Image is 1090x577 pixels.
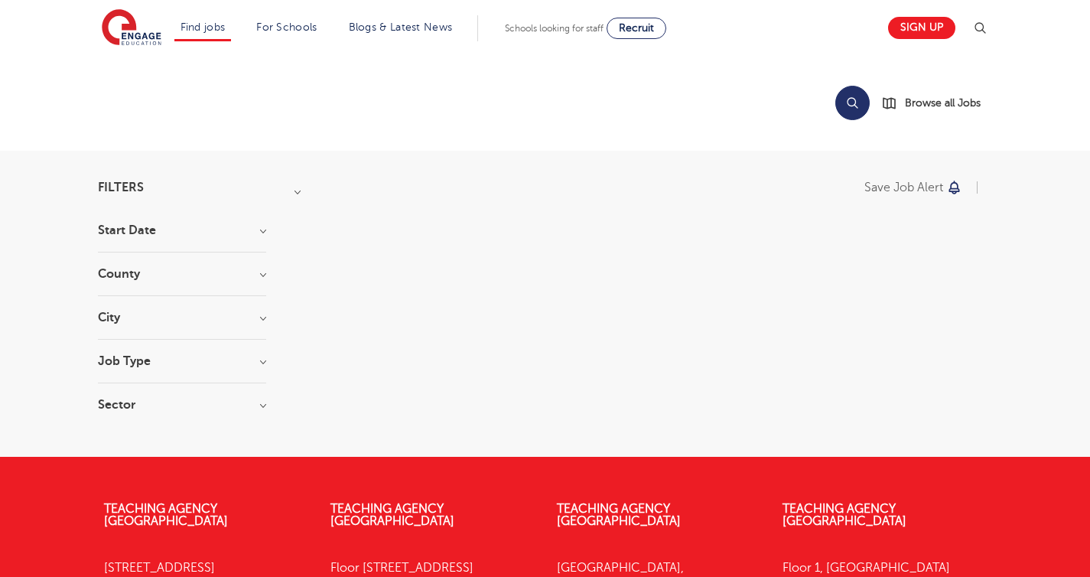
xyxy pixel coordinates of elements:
[557,502,681,528] a: Teaching Agency [GEOGRAPHIC_DATA]
[330,502,454,528] a: Teaching Agency [GEOGRAPHIC_DATA]
[835,86,870,120] button: Search
[505,23,604,34] span: Schools looking for staff
[181,21,226,33] a: Find jobs
[783,502,906,528] a: Teaching Agency [GEOGRAPHIC_DATA]
[349,21,453,33] a: Blogs & Latest News
[104,502,228,528] a: Teaching Agency [GEOGRAPHIC_DATA]
[98,268,266,280] h3: County
[882,94,993,112] a: Browse all Jobs
[888,17,955,39] a: Sign up
[607,18,666,39] a: Recruit
[98,355,266,367] h3: Job Type
[619,22,654,34] span: Recruit
[864,181,963,194] button: Save job alert
[256,21,317,33] a: For Schools
[102,9,161,47] img: Engage Education
[864,181,943,194] p: Save job alert
[98,399,266,411] h3: Sector
[98,311,266,324] h3: City
[98,224,266,236] h3: Start Date
[98,181,144,194] span: Filters
[905,94,981,112] span: Browse all Jobs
